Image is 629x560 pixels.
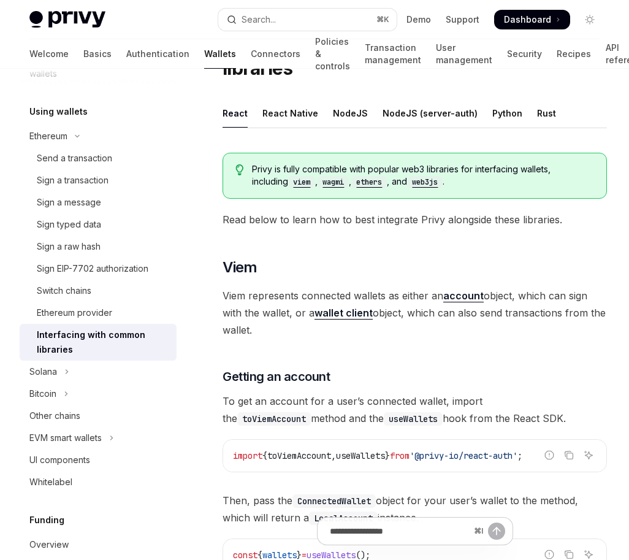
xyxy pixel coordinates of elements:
span: } [385,450,390,461]
a: Basics [83,39,112,69]
a: Interfacing with common libraries [20,324,177,361]
a: Wallets [204,39,236,69]
a: Sign EIP-7702 authorization [20,258,177,280]
a: Overview [20,534,177,556]
span: '@privy-io/react-auth' [410,450,517,461]
code: LocalAccount [309,512,378,525]
div: Bitcoin [29,386,56,401]
a: ethers [351,176,387,186]
div: Python [492,99,522,128]
code: wagmi [318,176,349,188]
a: Security [507,39,542,69]
div: NodeJS (server-auth) [383,99,478,128]
code: toViemAccount [237,412,311,426]
div: Send a transaction [37,151,112,166]
div: EVM smart wallets [29,431,102,445]
img: light logo [29,11,105,28]
span: toViemAccount [267,450,331,461]
a: Switch chains [20,280,177,302]
div: Interfacing with common libraries [37,328,169,357]
button: Send message [488,523,505,540]
div: UI components [29,453,90,467]
a: Policies & controls [315,39,350,69]
div: React [223,99,248,128]
a: Ethereum provider [20,302,177,324]
a: Send a transaction [20,147,177,169]
div: Whitelabel [29,475,72,489]
button: Open search [218,9,397,31]
div: Ethereum [29,129,67,144]
div: NodeJS [333,99,368,128]
div: Ethereum provider [37,305,112,320]
span: Dashboard [504,13,551,26]
a: Recipes [557,39,591,69]
a: Authentication [126,39,189,69]
span: Privy is fully compatible with popular web3 libraries for interfacing wallets, including , , , and . [252,163,594,188]
div: Search... [242,12,276,27]
a: Welcome [29,39,69,69]
button: Toggle dark mode [580,10,600,29]
span: { [262,450,267,461]
button: Toggle EVM smart wallets section [20,427,177,449]
div: Overview [29,537,69,552]
span: ; [517,450,522,461]
button: Toggle Bitcoin section [20,383,177,405]
a: account [443,290,484,302]
div: Other chains [29,408,80,423]
span: , [331,450,336,461]
code: ethers [351,176,387,188]
a: Sign a transaction [20,169,177,191]
a: wagmi [318,176,349,186]
a: Sign a raw hash [20,236,177,258]
span: Read below to learn how to best integrate Privy alongside these libraries. [223,211,607,228]
a: Other chains [20,405,177,427]
a: wallet client [314,307,373,320]
a: viem [288,176,315,186]
span: Getting an account [223,368,330,385]
div: Sign EIP-7702 authorization [37,261,148,276]
span: useWallets [336,450,385,461]
a: Transaction management [365,39,421,69]
a: Demo [406,13,431,26]
span: import [233,450,262,461]
a: UI components [20,449,177,471]
code: useWallets [384,412,443,426]
div: Sign a transaction [37,173,109,188]
button: Toggle Ethereum section [20,125,177,147]
span: Then, pass the object for your user’s wallet to the method, which will return a instance. [223,492,607,526]
div: Solana [29,364,57,379]
div: Sign a raw hash [37,239,101,254]
button: Report incorrect code [541,447,557,463]
code: ConnectedWallet [292,494,376,508]
h5: Using wallets [29,104,88,119]
button: Toggle Solana section [20,361,177,383]
span: Viem [223,258,257,277]
span: Viem represents connected wallets as either an object, which can sign with the wallet, or a objec... [223,287,607,339]
input: Ask a question... [330,518,469,545]
code: viem [288,176,315,188]
a: Support [446,13,479,26]
svg: Tip [235,164,244,175]
code: web3js [407,176,443,188]
div: React Native [262,99,318,128]
a: Dashboard [494,10,570,29]
a: Sign typed data [20,213,177,236]
a: Connectors [251,39,300,69]
a: web3js [407,176,443,186]
button: Ask AI [581,447,597,463]
div: Sign a message [37,195,101,210]
div: Rust [537,99,556,128]
span: ⌘ K [376,15,389,25]
a: Sign a message [20,191,177,213]
h5: Funding [29,513,64,527]
button: Copy the contents from the code block [561,447,577,463]
a: Whitelabel [20,471,177,493]
div: Sign typed data [37,217,101,232]
div: Switch chains [37,283,91,298]
span: from [390,450,410,461]
span: To get an account for a user’s connected wallet, import the method and the hook from the React SDK. [223,393,607,427]
a: User management [436,39,492,69]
